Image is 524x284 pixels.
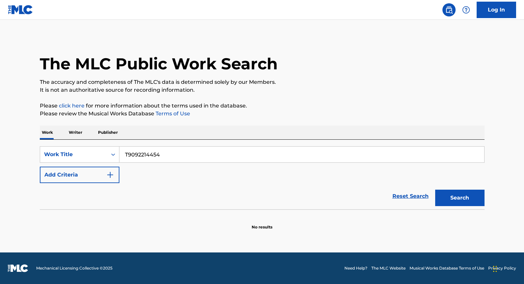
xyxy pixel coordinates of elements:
[389,189,432,203] a: Reset Search
[493,259,497,279] div: Drag
[59,103,85,109] a: click here
[371,265,406,271] a: The MLC Website
[67,126,84,139] p: Writer
[410,265,484,271] a: Musical Works Database Terms of Use
[477,2,516,18] a: Log In
[344,265,367,271] a: Need Help?
[44,151,103,158] div: Work Title
[462,6,470,14] img: help
[40,86,485,94] p: It is not an authoritative source for recording information.
[40,110,485,118] p: Please review the Musical Works Database
[252,216,272,230] p: No results
[8,264,28,272] img: logo
[40,54,278,74] h1: The MLC Public Work Search
[488,265,516,271] a: Privacy Policy
[445,6,453,14] img: search
[40,167,119,183] button: Add Criteria
[40,102,485,110] p: Please for more information about the terms used in the database.
[491,252,524,284] iframe: Chat Widget
[442,3,456,16] a: Public Search
[460,3,473,16] div: Help
[106,171,114,179] img: 9d2ae6d4665cec9f34b9.svg
[154,110,190,117] a: Terms of Use
[435,190,485,206] button: Search
[96,126,120,139] p: Publisher
[8,5,33,14] img: MLC Logo
[40,146,485,209] form: Search Form
[40,78,485,86] p: The accuracy and completeness of The MLC's data is determined solely by our Members.
[40,126,55,139] p: Work
[36,265,112,271] span: Mechanical Licensing Collective © 2025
